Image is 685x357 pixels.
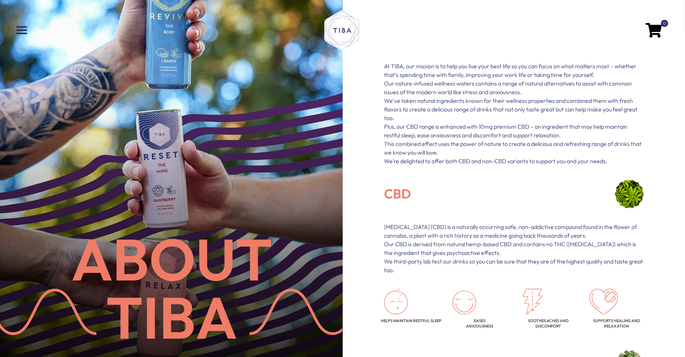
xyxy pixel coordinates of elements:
span: Eases anxiousness [466,318,493,329]
span: Helps maintain restful sleep [381,318,442,323]
p: This combined effect uses the power of nature to create a delicious and refreshing range of drink... [384,139,644,157]
span: 0 [661,20,668,27]
p: We third-party lab test our drinks so you can be sure that they are of the highest quality and ta... [384,257,644,274]
span: CBD [384,186,411,202]
img: CBD [615,180,644,208]
p: Our nature-infused wellness waters contains a range of natural alternatives to assist with common... [384,79,644,96]
p: Our CBD is derived from natural hemp-based CBD and contains no THC ([MEDICAL_DATA]) which is the ... [384,240,644,257]
a: 0 [645,25,662,34]
p: [MEDICAL_DATA] (CBD) is a naturally occurring safe, non-addictive compound found in the flower of... [384,223,644,240]
p: At TIBA, our mission is to help you live your best life so you can focus on what matters most – w... [384,62,644,79]
p: We’ve taken natural ingredients known for their wellness properties and combined them with fresh ... [384,96,644,122]
span: Soothes aches and discomfort [528,318,568,329]
p: We’re delighted to offer both CBD and non-CBD variants to support you and your needs. [384,157,644,165]
span: Supports healing and relaxation [593,318,640,329]
p: Plus, our CBD range is enhanced with 10mg premium CBD – an ingredient that may help maintain rest... [384,122,644,139]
